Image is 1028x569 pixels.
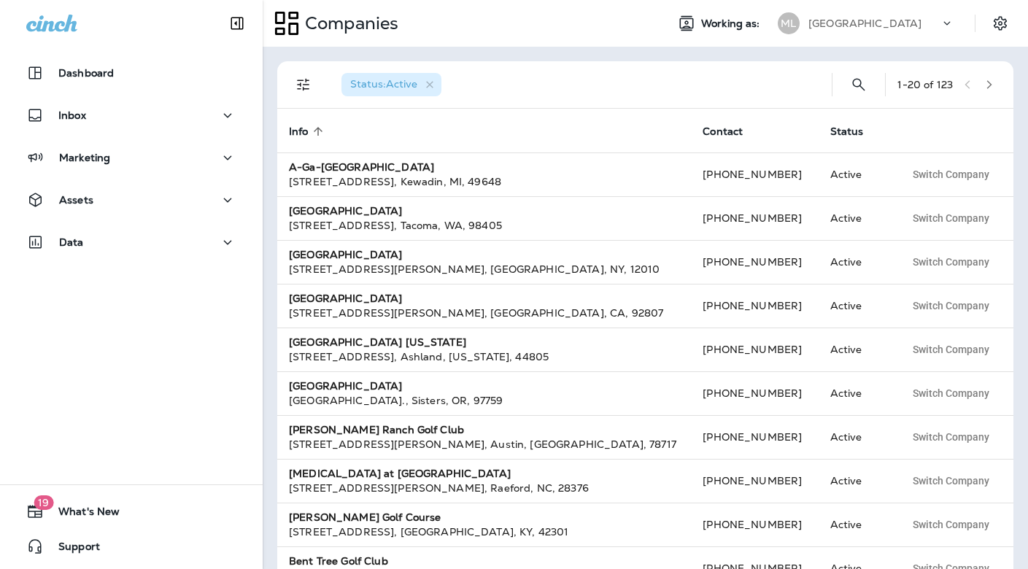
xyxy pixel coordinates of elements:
[844,70,873,99] button: Search Companies
[905,338,997,360] button: Switch Company
[289,467,511,480] strong: [MEDICAL_DATA] at [GEOGRAPHIC_DATA]
[15,58,248,88] button: Dashboard
[819,152,893,196] td: Active
[15,497,248,526] button: 19What's New
[59,152,110,163] p: Marketing
[58,67,114,79] p: Dashboard
[691,196,818,240] td: [PHONE_NUMBER]
[691,328,818,371] td: [PHONE_NUMBER]
[44,506,120,523] span: What's New
[778,12,800,34] div: ML
[905,295,997,317] button: Switch Company
[691,503,818,546] td: [PHONE_NUMBER]
[905,163,997,185] button: Switch Company
[808,18,921,29] p: [GEOGRAPHIC_DATA]
[905,426,997,448] button: Switch Company
[691,371,818,415] td: [PHONE_NUMBER]
[289,160,434,174] strong: A-Ga-[GEOGRAPHIC_DATA]
[913,257,989,267] span: Switch Company
[289,248,402,261] strong: [GEOGRAPHIC_DATA]
[289,349,679,364] div: [STREET_ADDRESS] , Ashland , [US_STATE] , 44805
[819,503,893,546] td: Active
[289,125,328,138] span: Info
[299,12,398,34] p: Companies
[15,532,248,561] button: Support
[913,432,989,442] span: Switch Company
[703,125,743,138] span: Contact
[289,204,402,217] strong: [GEOGRAPHIC_DATA]
[15,101,248,130] button: Inbox
[289,218,679,233] div: [STREET_ADDRESS] , Tacoma , WA , 98405
[913,519,989,530] span: Switch Company
[830,125,864,138] span: Status
[691,240,818,284] td: [PHONE_NUMBER]
[34,495,53,510] span: 19
[289,174,679,189] div: [STREET_ADDRESS] , Kewadin , MI , 49648
[289,525,679,539] div: [STREET_ADDRESS] , [GEOGRAPHIC_DATA] , KY , 42301
[905,470,997,492] button: Switch Company
[15,228,248,257] button: Data
[289,511,441,524] strong: [PERSON_NAME] Golf Course
[15,143,248,172] button: Marketing
[691,459,818,503] td: [PHONE_NUMBER]
[819,284,893,328] td: Active
[691,415,818,459] td: [PHONE_NUMBER]
[905,382,997,404] button: Switch Company
[905,251,997,273] button: Switch Company
[59,194,93,206] p: Assets
[830,125,883,138] span: Status
[217,9,258,38] button: Collapse Sidebar
[913,213,989,223] span: Switch Company
[289,393,679,408] div: [GEOGRAPHIC_DATA]. , Sisters , OR , 97759
[44,541,100,558] span: Support
[819,196,893,240] td: Active
[15,185,248,214] button: Assets
[289,70,318,99] button: Filters
[905,514,997,535] button: Switch Company
[691,152,818,196] td: [PHONE_NUMBER]
[819,415,893,459] td: Active
[819,371,893,415] td: Active
[289,481,679,495] div: [STREET_ADDRESS][PERSON_NAME] , Raeford , NC , 28376
[913,388,989,398] span: Switch Company
[691,284,818,328] td: [PHONE_NUMBER]
[913,476,989,486] span: Switch Company
[341,73,441,96] div: Status:Active
[819,240,893,284] td: Active
[289,437,679,452] div: [STREET_ADDRESS][PERSON_NAME] , Austin , [GEOGRAPHIC_DATA] , 78717
[913,344,989,355] span: Switch Company
[289,125,309,138] span: Info
[289,336,466,349] strong: [GEOGRAPHIC_DATA] [US_STATE]
[289,262,679,276] div: [STREET_ADDRESS][PERSON_NAME] , [GEOGRAPHIC_DATA] , NY , 12010
[58,109,86,121] p: Inbox
[913,169,989,179] span: Switch Company
[819,459,893,503] td: Active
[289,306,679,320] div: [STREET_ADDRESS][PERSON_NAME] , [GEOGRAPHIC_DATA] , CA , 92807
[913,301,989,311] span: Switch Company
[703,125,762,138] span: Contact
[289,379,402,392] strong: [GEOGRAPHIC_DATA]
[289,423,464,436] strong: [PERSON_NAME] Ranch Golf Club
[897,79,953,90] div: 1 - 20 of 123
[350,77,417,90] span: Status : Active
[819,328,893,371] td: Active
[59,236,84,248] p: Data
[701,18,763,30] span: Working as:
[987,10,1013,36] button: Settings
[289,554,388,568] strong: Bent Tree Golf Club
[905,207,997,229] button: Switch Company
[289,292,402,305] strong: [GEOGRAPHIC_DATA]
